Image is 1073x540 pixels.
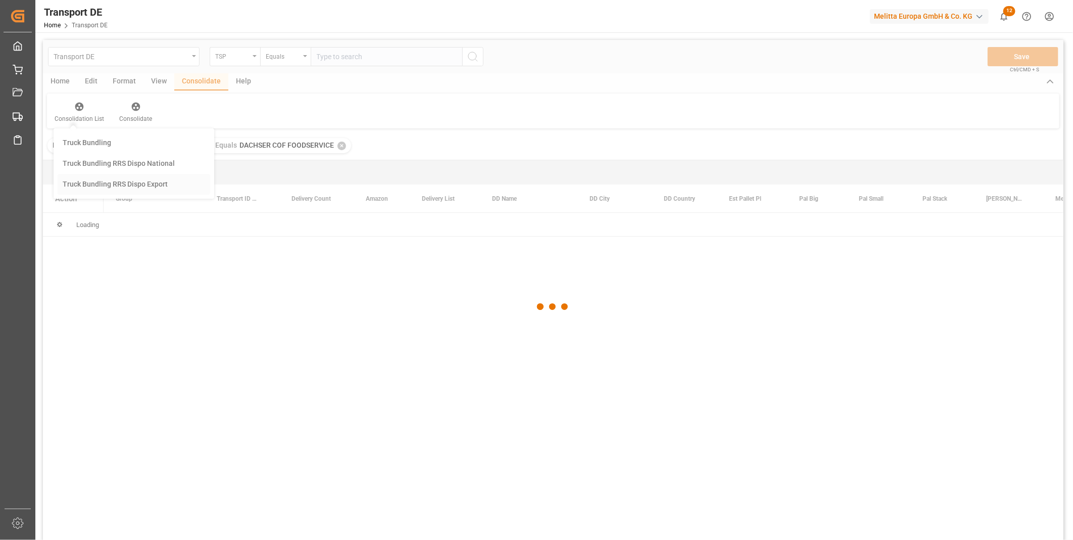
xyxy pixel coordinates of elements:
button: Melitta Europa GmbH & Co. KG [870,7,993,26]
div: Melitta Europa GmbH & Co. KG [870,9,989,24]
button: Help Center [1015,5,1038,28]
span: 12 [1003,6,1015,16]
a: Home [44,22,61,29]
button: show 12 new notifications [993,5,1015,28]
div: Transport DE [44,5,108,20]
